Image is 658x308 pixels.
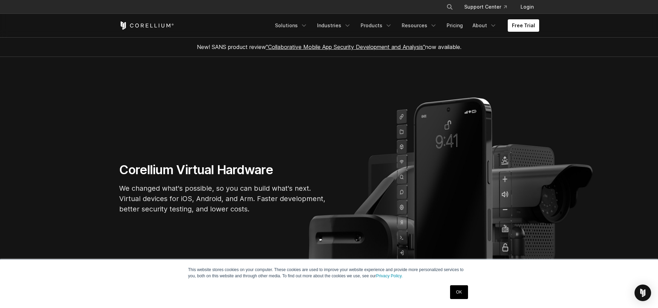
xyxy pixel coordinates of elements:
[459,1,512,13] a: Support Center
[197,43,461,50] span: New! SANS product review now available.
[119,162,326,178] h1: Corellium Virtual Hardware
[442,19,467,32] a: Pricing
[508,19,539,32] a: Free Trial
[313,19,355,32] a: Industries
[398,19,441,32] a: Resources
[444,1,456,13] button: Search
[271,19,539,32] div: Navigation Menu
[271,19,312,32] a: Solutions
[119,183,326,214] p: We changed what's possible, so you can build what's next. Virtual devices for iOS, Android, and A...
[468,19,501,32] a: About
[266,43,425,50] a: "Collaborative Mobile App Security Development and Analysis"
[635,285,651,301] div: Open Intercom Messenger
[376,274,403,278] a: Privacy Policy.
[438,1,539,13] div: Navigation Menu
[188,267,470,279] p: This website stores cookies on your computer. These cookies are used to improve your website expe...
[450,285,468,299] a: OK
[119,21,174,30] a: Corellium Home
[515,1,539,13] a: Login
[356,19,396,32] a: Products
